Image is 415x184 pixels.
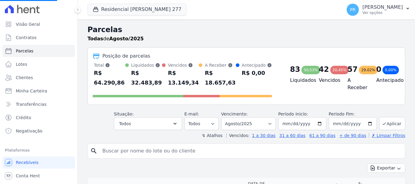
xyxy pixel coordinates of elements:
div: R$ 13.149,34 [168,68,199,88]
input: Buscar por nome do lote ou do cliente [99,145,403,157]
span: Negativação [16,128,43,134]
a: 31 a 60 dias [279,133,305,138]
div: Vencidos [168,62,199,68]
p: Ver opções [362,10,403,15]
span: PR [350,8,355,12]
div: R$ 64.290,86 [94,68,125,88]
span: Transferências [16,101,46,107]
label: Vencidos: [226,133,249,138]
i: search [90,147,98,155]
span: Conta Hent [16,173,40,179]
strong: Agosto/2025 [109,36,144,42]
label: ↯ Atalhos [202,133,222,138]
div: Liquidados [131,62,162,68]
div: R$ 0,00 [242,68,272,78]
div: R$ 32.483,89 [131,68,162,88]
h2: Parcelas [87,24,405,35]
p: [PERSON_NAME] [362,4,403,10]
div: 0 [376,65,381,74]
div: 42 [319,65,329,74]
span: Clientes [16,75,33,81]
a: Contratos [2,32,75,44]
div: 0,00% [382,66,399,74]
button: Todos [114,117,182,130]
div: Plataformas [5,147,73,154]
div: 57 [348,65,358,74]
div: 83 [290,65,300,74]
a: 61 a 90 dias [309,133,335,138]
div: Total [94,62,125,68]
a: + de 90 dias [339,133,366,138]
label: E-mail: [184,112,199,116]
h4: A Receber [348,77,367,91]
div: 20,45% [330,66,349,74]
label: Período Fim: [329,111,377,117]
span: Visão Geral [16,21,40,27]
label: Vencimento: [221,112,248,116]
a: Negativação [2,125,75,137]
a: Transferências [2,98,75,110]
p: de [87,35,144,42]
div: R$ 18.657,63 [205,68,235,88]
label: Período Inicío: [278,112,308,116]
button: Aplicar [379,117,405,130]
span: Recebíveis [16,159,39,166]
a: Conta Hent [2,170,75,182]
a: ✗ Limpar Filtros [369,133,405,138]
span: Parcelas [16,48,33,54]
span: Minha Carteira [16,88,47,94]
a: Recebíveis [2,156,75,169]
h4: Antecipado [376,77,395,84]
span: Crédito [16,115,31,121]
a: Lotes [2,58,75,70]
span: Lotes [16,61,27,67]
a: 1 a 30 dias [252,133,276,138]
button: PR [PERSON_NAME] Ver opções [342,1,415,18]
label: Situação: [114,112,134,116]
a: Parcelas [2,45,75,57]
div: A Receber [205,62,235,68]
button: Exportar [367,163,405,173]
span: Contratos [16,35,36,41]
h4: Liquidados [290,77,309,84]
a: Crédito [2,112,75,124]
a: Clientes [2,72,75,84]
div: Posição de parcelas [102,52,150,60]
div: 29,02% [359,66,378,74]
div: Antecipado [242,62,272,68]
a: Minha Carteira [2,85,75,97]
button: Residencial [PERSON_NAME] 277 [87,4,187,15]
h4: Vencidos [319,77,338,84]
div: 50,53% [301,66,320,74]
span: Todos [119,120,131,127]
strong: Todas [87,36,103,42]
a: Visão Geral [2,18,75,30]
